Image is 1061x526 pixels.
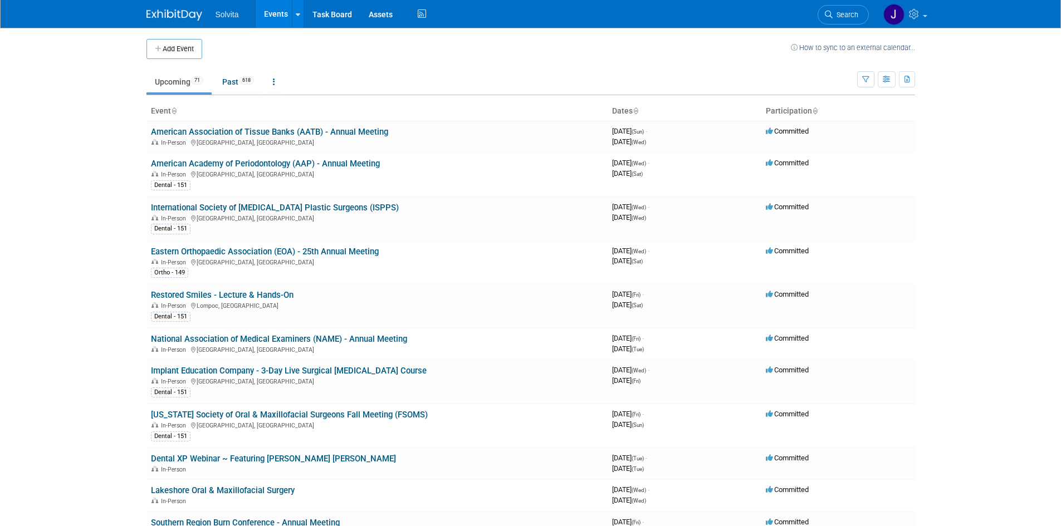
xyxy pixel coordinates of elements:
[642,410,644,418] span: -
[216,10,239,19] span: Solvita
[632,129,644,135] span: (Sun)
[161,171,189,178] span: In-Person
[766,290,809,298] span: Committed
[239,76,254,85] span: 618
[632,411,640,417] span: (Fri)
[612,213,646,222] span: [DATE]
[146,102,608,121] th: Event
[612,420,644,429] span: [DATE]
[648,366,649,374] span: -
[151,268,188,278] div: Ortho - 149
[632,378,640,384] span: (Fri)
[151,213,603,222] div: [GEOGRAPHIC_DATA], [GEOGRAPHIC_DATA]
[146,9,202,21] img: ExhibitDay
[161,422,189,429] span: In-Person
[151,257,603,266] div: [GEOGRAPHIC_DATA], [GEOGRAPHIC_DATA]
[612,376,640,385] span: [DATE]
[161,346,189,353] span: In-Person
[761,102,915,121] th: Participation
[191,76,203,85] span: 71
[151,387,190,397] div: Dental - 151
[612,410,644,418] span: [DATE]
[766,203,809,211] span: Committed
[612,290,644,298] span: [DATE]
[151,431,190,441] div: Dental - 151
[151,420,603,429] div: [GEOGRAPHIC_DATA], [GEOGRAPHIC_DATA]
[632,455,644,461] span: (Tue)
[632,487,646,493] span: (Wed)
[766,518,809,526] span: Committed
[151,247,379,257] a: Eastern Orthopaedic Association (EOA) - 25th Annual Meeting
[632,346,644,352] span: (Tue)
[151,180,190,190] div: Dental - 151
[833,11,858,19] span: Search
[151,334,407,344] a: National Association of Medical Examiners (NAME) - Annual Meeting
[151,301,603,309] div: Lompoc, [GEOGRAPHIC_DATA]
[632,160,646,166] span: (Wed)
[161,259,189,266] span: In-Person
[612,496,646,504] span: [DATE]
[632,367,646,373] span: (Wed)
[612,485,649,494] span: [DATE]
[642,290,644,298] span: -
[612,334,644,342] span: [DATE]
[608,102,761,121] th: Dates
[161,378,189,385] span: In-Person
[612,345,644,353] span: [DATE]
[151,139,158,145] img: In-Person Event
[612,169,643,178] span: [DATE]
[632,204,646,210] span: (Wed)
[632,422,644,428] span: (Sun)
[612,257,643,265] span: [DATE]
[612,454,647,462] span: [DATE]
[612,203,649,211] span: [DATE]
[151,466,158,471] img: In-Person Event
[612,159,649,167] span: [DATE]
[648,485,649,494] span: -
[648,159,649,167] span: -
[151,302,158,308] img: In-Person Event
[642,334,644,342] span: -
[632,215,646,221] span: (Wed)
[214,71,262,92] a: Past618
[612,366,649,374] span: [DATE]
[151,498,158,503] img: In-Person Event
[151,376,603,385] div: [GEOGRAPHIC_DATA], [GEOGRAPHIC_DATA]
[151,215,158,220] img: In-Person Event
[171,106,177,115] a: Sort by Event Name
[612,247,649,255] span: [DATE]
[151,346,158,352] img: In-Person Event
[151,224,190,234] div: Dental - 151
[151,169,603,178] div: [GEOGRAPHIC_DATA], [GEOGRAPHIC_DATA]
[151,290,294,300] a: Restored Smiles - Lecture & Hands-On
[766,247,809,255] span: Committed
[632,519,640,525] span: (Fri)
[632,248,646,254] span: (Wed)
[632,336,640,342] span: (Fri)
[146,71,212,92] a: Upcoming71
[818,5,869,24] a: Search
[151,345,603,353] div: [GEOGRAPHIC_DATA], [GEOGRAPHIC_DATA]
[151,485,295,495] a: Lakeshore Oral & Maxillofacial Surgery
[632,498,646,504] span: (Wed)
[151,366,427,376] a: Implant Education Company - 3-Day Live Surgical [MEDICAL_DATA] Course
[632,139,646,145] span: (Wed)
[612,127,647,135] span: [DATE]
[161,215,189,222] span: In-Person
[161,302,189,309] span: In-Person
[151,422,158,427] img: In-Person Event
[766,410,809,418] span: Committed
[632,292,640,298] span: (Fri)
[151,159,380,169] a: American Academy of Periodontology (AAP) - Annual Meeting
[151,259,158,264] img: In-Person Event
[646,454,647,462] span: -
[161,139,189,146] span: In-Person
[766,366,809,374] span: Committed
[633,106,638,115] a: Sort by Start Date
[791,43,915,52] a: How to sync to an external calendar...
[146,39,202,59] button: Add Event
[151,312,190,322] div: Dental - 151
[766,485,809,494] span: Committed
[648,203,649,211] span: -
[632,302,643,308] span: (Sat)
